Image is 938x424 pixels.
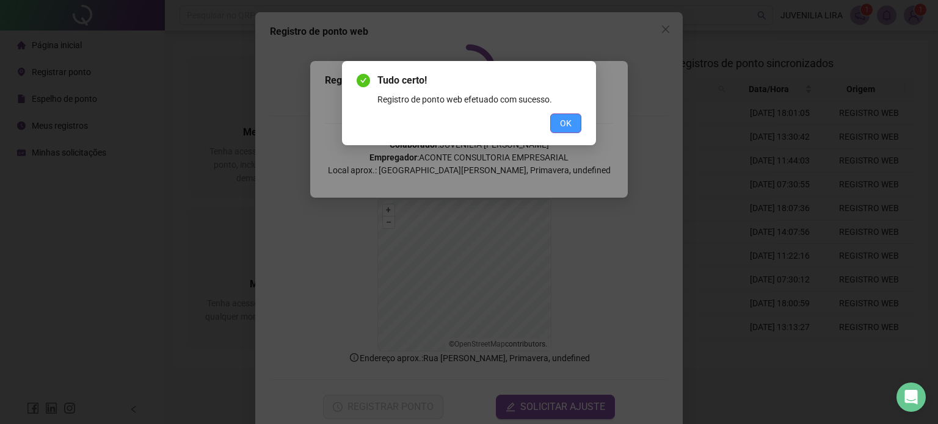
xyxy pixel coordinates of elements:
span: Tudo certo! [377,73,581,88]
span: OK [560,117,572,130]
div: Open Intercom Messenger [896,383,926,412]
button: OK [550,113,581,133]
span: check-circle [357,74,370,87]
div: Registro de ponto web efetuado com sucesso. [377,93,581,106]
